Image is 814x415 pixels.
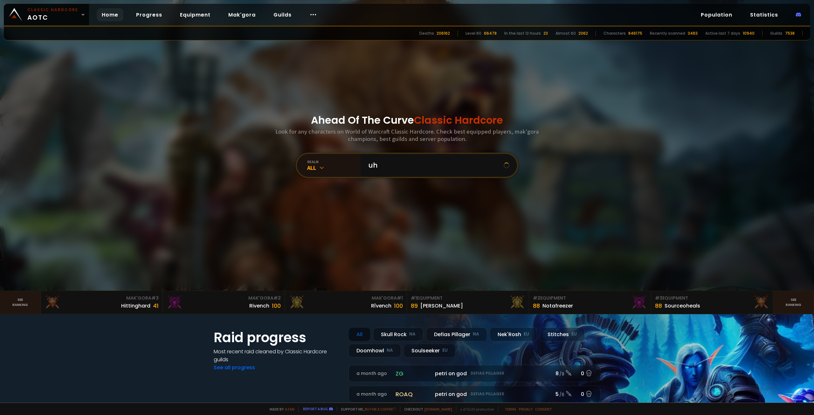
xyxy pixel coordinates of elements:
a: Classic HardcoreAOTC [4,4,89,25]
div: Notafreezer [542,302,573,310]
div: All [307,164,361,171]
div: Hittinghard [121,302,150,310]
h1: Ahead Of The Curve [311,113,503,128]
div: Characters [604,31,626,36]
input: Search a character... [364,154,504,177]
a: Progress [131,8,167,21]
span: v. d752d5 - production [456,407,494,412]
div: realm [307,159,361,164]
small: NA [387,347,393,354]
div: 3463 [688,31,698,36]
span: # 2 [533,295,540,301]
small: EU [524,331,529,337]
div: Skull Rock [373,328,424,341]
div: Stitches [540,328,585,341]
a: Terms [505,407,516,412]
div: Defias Pillager [426,328,487,341]
h1: Raid progress [214,328,341,348]
div: Equipment [533,295,647,301]
a: Mak'Gora#2Rivench100 [163,291,285,314]
a: Privacy [519,407,533,412]
div: Rivench [249,302,269,310]
div: Mak'Gora [167,295,281,301]
div: 23 [543,31,548,36]
a: #1Equipment89[PERSON_NAME] [407,291,529,314]
div: 88 [533,301,540,310]
div: Rîvench [371,302,391,310]
h4: Most recent raid cleaned by Classic Hardcore guilds [214,348,341,363]
a: See all progress [214,364,255,371]
div: Nek'Rosh [490,328,537,341]
span: # 3 [151,295,159,301]
div: 7538 [785,31,795,36]
small: EU [442,347,448,354]
small: Classic Hardcore [27,7,78,13]
div: In the last 12 hours [504,31,541,36]
div: Mak'Gora [45,295,159,301]
div: 100 [394,301,403,310]
a: #2Equipment88Notafreezer [529,291,651,314]
div: Doomhowl [348,344,401,357]
span: Support me, [337,407,396,412]
div: [PERSON_NAME] [420,302,463,310]
a: Buy me a coffee [365,407,396,412]
div: Deaths [419,31,434,36]
small: EU [571,331,577,337]
div: Level 60 [466,31,481,36]
a: Mak'gora [223,8,261,21]
span: AOTC [27,7,78,22]
small: NA [409,331,416,337]
a: Home [97,8,123,21]
a: Guilds [268,8,297,21]
div: 41 [153,301,159,310]
a: Seeranking [773,291,814,314]
h3: Look for any characters on World of Warcraft Classic Hardcore. Check best equipped players, mak'g... [273,128,541,142]
div: All [348,328,370,341]
a: Mak'Gora#3Hittinghard41 [41,291,163,314]
div: Recently scanned [650,31,685,36]
a: #3Equipment88Sourceoheals [651,291,773,314]
div: Active last 7 days [705,31,740,36]
div: 66478 [484,31,497,36]
div: 846175 [628,31,642,36]
div: 2062 [578,31,588,36]
a: Population [696,8,737,21]
div: 10940 [743,31,755,36]
div: Equipment [411,295,525,301]
a: a fan [285,407,294,412]
span: Checkout [400,407,452,412]
div: Sourceoheals [665,302,700,310]
span: # 1 [411,295,417,301]
div: 206162 [437,31,450,36]
a: Report a bug [303,406,328,411]
a: Consent [535,407,552,412]
div: 89 [411,301,418,310]
a: Equipment [175,8,216,21]
small: NA [473,331,479,337]
div: Almost 60 [555,31,576,36]
div: Guilds [770,31,783,36]
div: 100 [272,301,281,310]
span: Classic Hardcore [414,113,503,127]
div: Soulseeker [404,344,456,357]
div: Equipment [655,295,769,301]
span: # 3 [655,295,662,301]
a: Statistics [745,8,783,21]
a: a month agoroaqpetri on godDefias Pillager5 /60 [348,386,600,403]
span: # 2 [273,295,281,301]
a: a month agozgpetri on godDefias Pillager8 /90 [348,365,600,382]
a: Mak'Gora#1Rîvench100 [285,291,407,314]
div: 88 [655,301,662,310]
span: Made by [266,407,294,412]
div: Mak'Gora [289,295,403,301]
a: [DOMAIN_NAME] [424,407,452,412]
span: # 1 [397,295,403,301]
